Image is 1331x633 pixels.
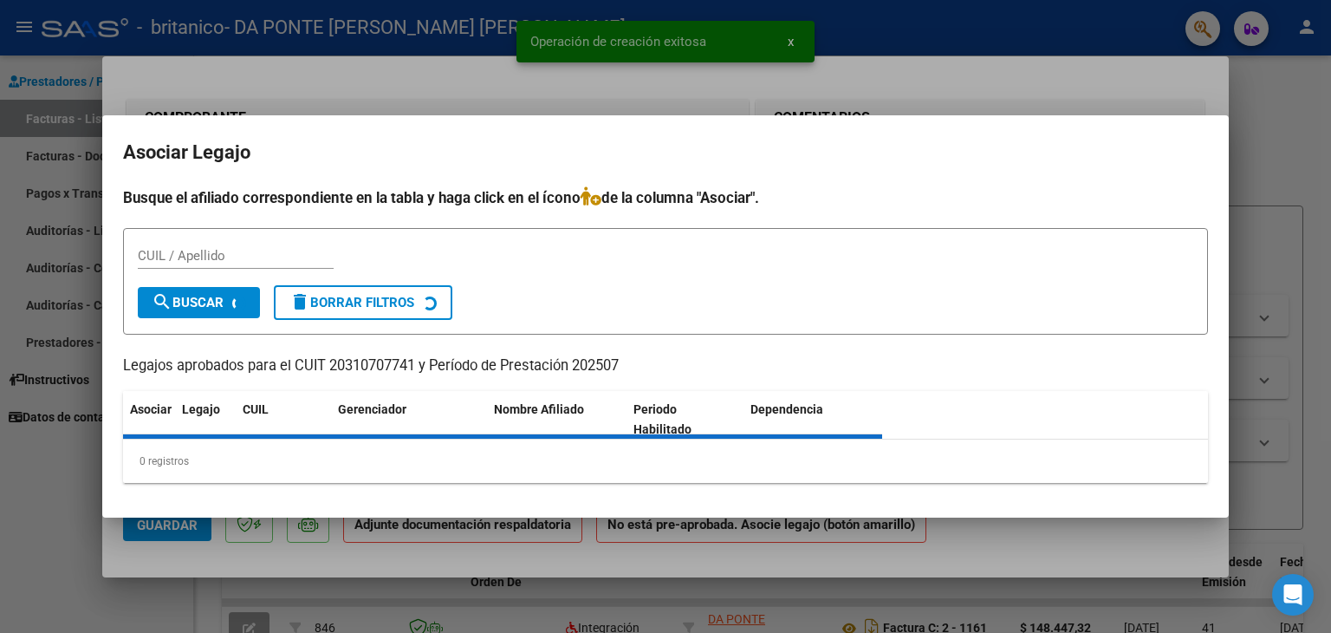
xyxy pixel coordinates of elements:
span: CUIL [243,402,269,416]
span: Asociar [130,402,172,416]
datatable-header-cell: CUIL [236,391,331,448]
datatable-header-cell: Legajo [175,391,236,448]
button: Buscar [138,287,260,318]
button: Borrar Filtros [274,285,452,320]
h2: Asociar Legajo [123,136,1208,169]
span: Borrar Filtros [289,295,414,310]
mat-icon: search [152,291,172,312]
span: Periodo Habilitado [633,402,691,436]
div: Open Intercom Messenger [1272,574,1314,616]
span: Legajo [182,402,220,416]
span: Buscar [152,295,224,310]
mat-icon: delete [289,291,310,312]
datatable-header-cell: Gerenciador [331,391,487,448]
span: Dependencia [750,402,823,416]
p: Legajos aprobados para el CUIT 20310707741 y Período de Prestación 202507 [123,356,1208,377]
datatable-header-cell: Periodo Habilitado [627,391,743,448]
div: 0 registros [123,440,1208,483]
h4: Busque el afiliado correspondiente en la tabla y haga click en el ícono de la columna "Asociar". [123,186,1208,209]
datatable-header-cell: Nombre Afiliado [487,391,627,448]
datatable-header-cell: Dependencia [743,391,883,448]
span: Nombre Afiliado [494,402,584,416]
datatable-header-cell: Asociar [123,391,175,448]
span: Gerenciador [338,402,406,416]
